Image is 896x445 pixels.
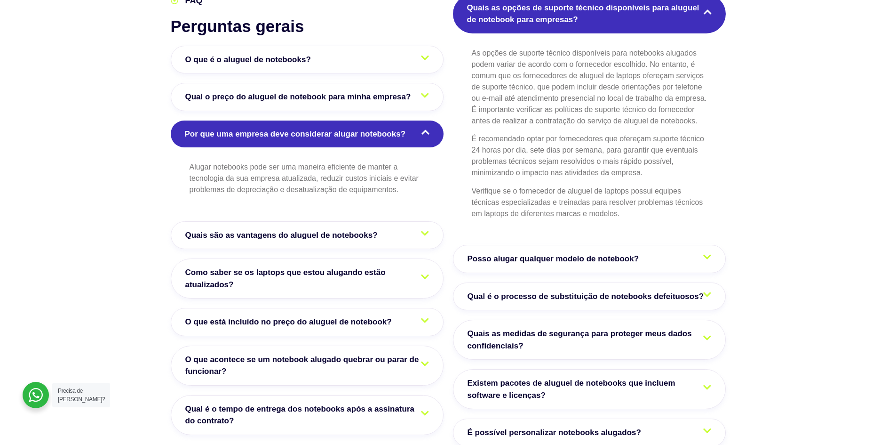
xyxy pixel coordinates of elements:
p: As opções de suporte técnico disponíveis para notebooks alugados podem variar de acordo com o for... [472,48,707,127]
iframe: Chat Widget [727,324,896,445]
span: Por que uma empresa deve considerar alugar notebooks? [185,128,411,140]
span: Quais as medidas de segurança para proteger meus dados confidenciais? [468,328,711,352]
span: Quais são as vantagens do aluguel de notebooks? [185,229,382,242]
a: Qual é o tempo de entrega dos notebooks após a assinatura do contrato? [171,395,444,435]
p: Verifique se o fornecedor de aluguel de laptops possui equipes técnicas especializadas e treinada... [472,186,707,219]
a: O que é o aluguel de notebooks? [171,46,444,74]
p: É recomendado optar por fornecedores que ofereçam suporte técnico 24 horas por dia, sete dias por... [472,133,707,178]
span: Qual é o processo de substituição de notebooks defeituosos? [468,291,709,303]
span: Precisa de [PERSON_NAME]? [58,388,105,403]
a: Por que uma empresa deve considerar alugar notebooks? [171,121,444,148]
span: Qual o preço do aluguel de notebook para minha empresa? [185,91,416,103]
a: Quais são as vantagens do aluguel de notebooks? [171,221,444,250]
a: Existem pacotes de aluguel de notebooks que incluem software e licenças? [453,369,726,409]
a: O que acontece se um notebook alugado quebrar ou parar de funcionar? [171,346,444,386]
span: É possível personalizar notebooks alugados? [468,427,646,439]
a: Quais as medidas de segurança para proteger meus dados confidenciais? [453,320,726,360]
a: Qual o preço do aluguel de notebook para minha empresa? [171,83,444,111]
span: Como saber se os laptops que estou alugando estão atualizados? [185,267,429,291]
h2: Perguntas gerais [171,16,444,36]
a: Como saber se os laptops que estou alugando estão atualizados? [171,259,444,299]
span: O que acontece se um notebook alugado quebrar ou parar de funcionar? [185,354,429,378]
p: Alugar notebooks pode ser uma maneira eficiente de manter a tecnologia da sua empresa atualizada,... [190,162,425,195]
a: O que está incluído no preço do aluguel de notebook? [171,308,444,336]
a: Posso alugar qualquer modelo de notebook? [453,245,726,273]
span: O que está incluído no preço do aluguel de notebook? [185,316,396,328]
span: Qual é o tempo de entrega dos notebooks após a assinatura do contrato? [185,403,429,427]
div: Widget de chat [727,324,896,445]
a: Qual é o processo de substituição de notebooks defeituosos? [453,283,726,311]
span: Existem pacotes de aluguel de notebooks que incluem software e licenças? [468,377,711,401]
span: O que é o aluguel de notebooks? [185,54,316,66]
span: Posso alugar qualquer modelo de notebook? [468,253,644,265]
span: Quais as opções de suporte técnico disponíveis para aluguel de notebook para empresas? [467,2,712,26]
